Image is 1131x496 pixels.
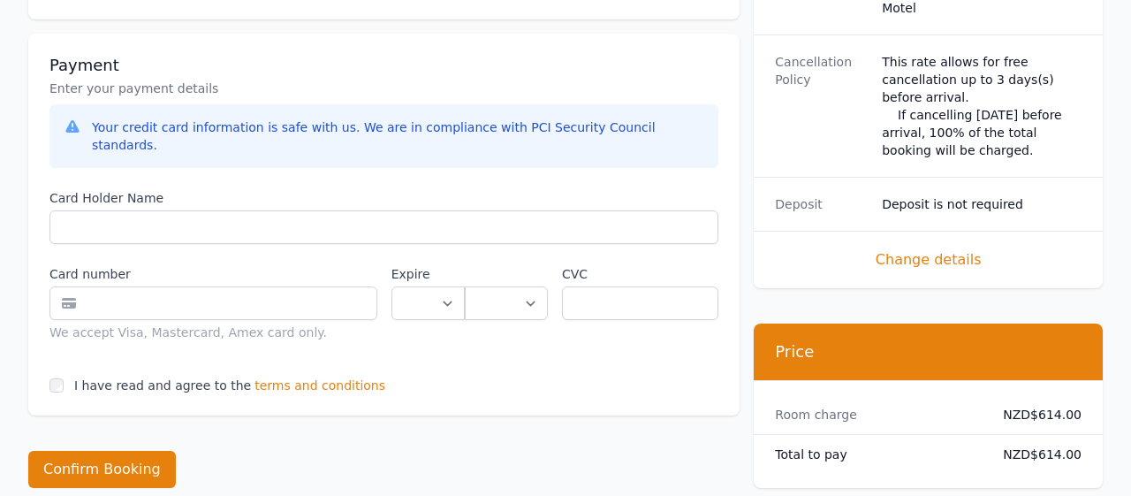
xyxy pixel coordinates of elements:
[49,189,718,207] label: Card Holder Name
[49,80,718,97] p: Enter your payment details
[254,377,385,394] span: terms and conditions
[989,406,1082,424] dd: NZD$614.00
[562,265,718,283] label: CVC
[465,265,548,283] label: .
[49,55,718,76] h3: Payment
[775,446,975,463] dt: Total to pay
[391,265,465,283] label: Expire
[775,249,1082,271] span: Change details
[882,195,1082,213] dd: Deposit is not required
[49,265,377,283] label: Card number
[28,451,176,488] button: Confirm Booking
[882,53,1082,159] div: This rate allows for free cancellation up to 3 days(s) before arrival. If cancelling [DATE] befor...
[775,406,975,424] dt: Room charge
[775,53,868,159] dt: Cancellation Policy
[49,324,377,341] div: We accept Visa, Mastercard, Amex card only.
[775,341,1082,362] h3: Price
[989,446,1082,463] dd: NZD$614.00
[74,378,251,393] label: I have read and agree to the
[775,195,868,213] dt: Deposit
[92,118,704,154] div: Your credit card information is safe with us. We are in compliance with PCI Security Council stan...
